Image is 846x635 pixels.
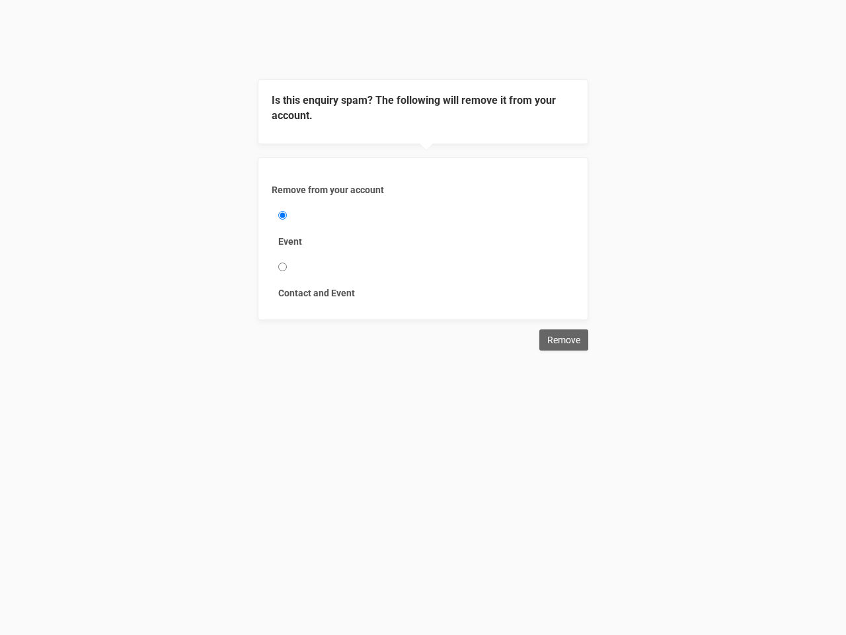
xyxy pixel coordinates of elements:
label: Event [278,235,568,248]
input: Event [278,211,287,220]
label: Remove from your account [272,183,574,196]
input: Contact and Event [278,263,287,271]
input: Remove [539,329,588,351]
label: Contact and Event [278,286,568,300]
legend: Is this enquiry spam? The following will remove it from your account. [272,93,574,124]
